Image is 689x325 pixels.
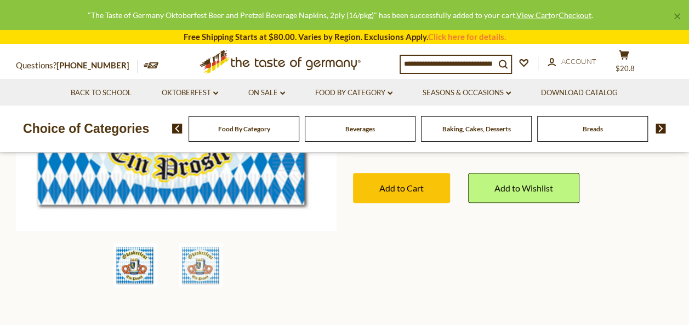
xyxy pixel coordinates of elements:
[442,125,511,133] a: Baking, Cakes, Desserts
[616,64,635,73] span: $20.8
[541,87,618,99] a: Download Catalog
[315,87,392,99] a: Food By Category
[379,183,424,193] span: Add to Cart
[353,173,450,203] button: Add to Cart
[608,50,641,77] button: $20.8
[179,243,223,287] img: The Taste of Germany Oktoberfest Beer and Pretzel Beverage Napkins, 2ply (16/pkg)
[468,173,579,203] a: Add to Wishlist
[548,56,596,68] a: Account
[674,13,680,20] a: ×
[113,243,157,287] img: The Taste of Germany Oktoberfest Beer and Pretzel Beverage Napkins, 2ply (16/pkg)
[172,124,183,134] img: previous arrow
[248,87,285,99] a: On Sale
[9,9,671,21] div: "The Taste of Germany Oktoberfest Beer and Pretzel Beverage Napkins, 2ply (16/pkg)" has been succ...
[561,57,596,66] span: Account
[345,125,375,133] a: Beverages
[583,125,603,133] a: Breads
[71,87,132,99] a: Back to School
[559,10,591,20] a: Checkout
[16,59,138,73] p: Questions?
[218,125,270,133] a: Food By Category
[423,87,511,99] a: Seasons & Occasions
[656,124,666,134] img: next arrow
[162,87,218,99] a: Oktoberfest
[516,10,551,20] a: View Cart
[56,60,129,70] a: [PHONE_NUMBER]
[428,32,506,42] a: Click here for details.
